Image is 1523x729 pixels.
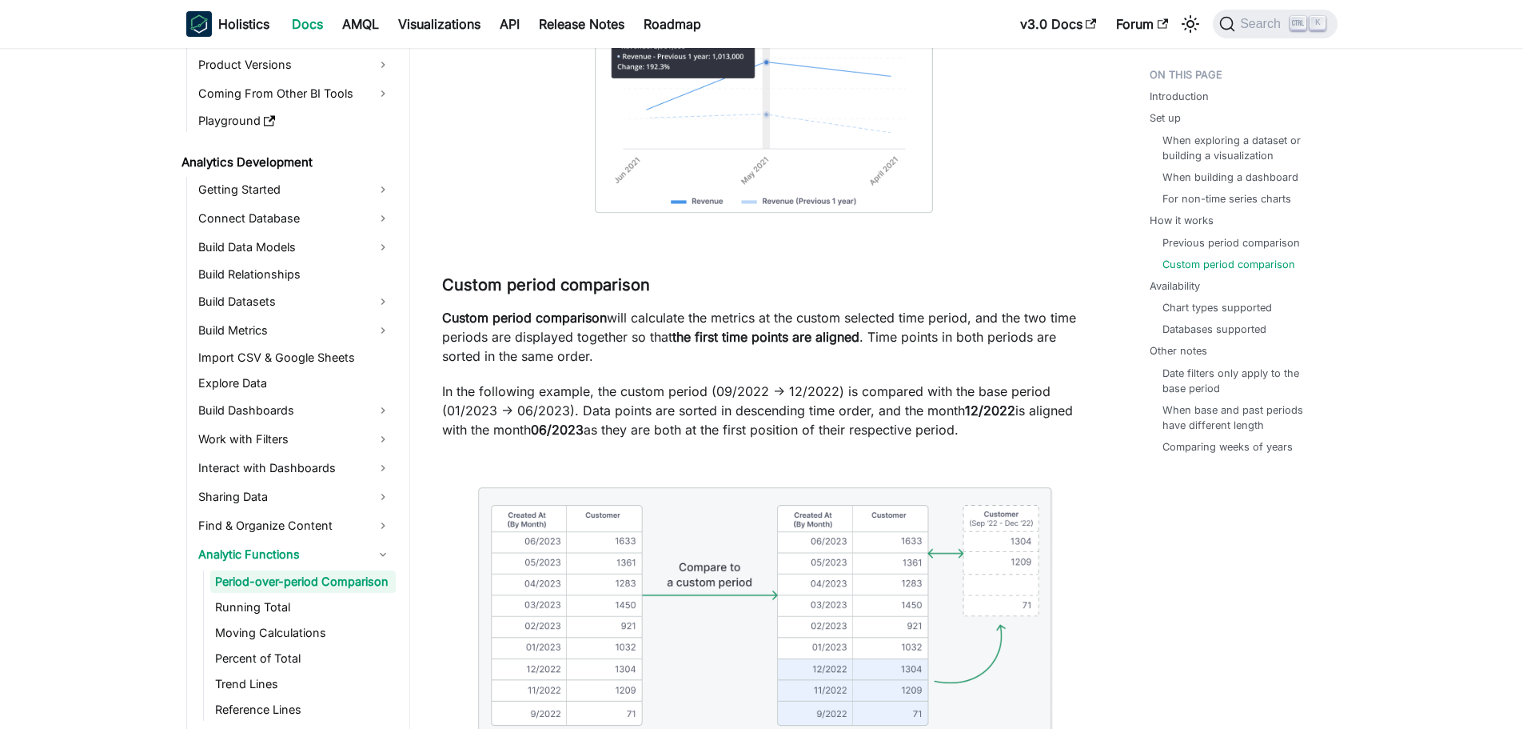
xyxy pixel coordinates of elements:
a: Reference Lines [210,699,396,721]
a: HolisticsHolistics [186,11,269,37]
a: Sharing Data [193,484,396,510]
a: Interact with Dashboards [193,455,396,481]
b: Holistics [218,14,269,34]
span: Search [1235,17,1290,31]
a: Build Dashboards [193,398,396,423]
a: When base and past periods have different length [1162,403,1322,433]
a: Analytics Development [177,151,396,174]
strong: 06/2023 [531,422,584,438]
button: Search (Ctrl+K) [1213,10,1337,38]
strong: 12/2022 [965,403,1015,419]
a: Forum [1106,11,1178,37]
nav: Docs sidebar [170,48,410,729]
a: Build Relationships [193,263,396,286]
a: Availability [1150,278,1200,294]
a: AMQL [333,11,389,37]
img: Holistics [186,11,212,37]
a: Roadmap [634,11,711,37]
a: Previous period comparison [1162,235,1300,250]
a: v3.0 Docs [1011,11,1106,37]
a: Docs [282,11,333,37]
p: will calculate the metrics at the custom selected time period, and the two time periods are displ... [442,308,1086,366]
a: Import CSV & Google Sheets [193,346,396,369]
a: Databases supported [1162,322,1266,337]
a: Playground [193,110,396,132]
a: Running Total [210,596,396,619]
a: Build Datasets [193,289,396,314]
a: Comparing weeks of years [1162,439,1293,455]
a: How it works [1150,213,1214,228]
a: Analytic Functions [193,542,396,567]
a: Introduction [1150,89,1209,104]
a: Release Notes [529,11,634,37]
a: For non-time series charts [1162,191,1291,206]
a: API [490,11,529,37]
a: Moving Calculations [210,622,396,644]
p: In the following example, the custom period (09/2022 -> 12/2022) is compared with the base period... [442,382,1086,439]
a: Period-over-period Comparison [210,571,396,593]
strong: Custom period comparison [442,310,607,326]
a: When building a dashboard [1162,170,1298,185]
a: Product Versions [193,52,396,78]
a: Find & Organize Content [193,513,396,539]
a: Coming From Other BI Tools [193,81,396,106]
a: Chart types supported [1162,300,1272,315]
a: Build Metrics [193,318,396,343]
a: Date filters only apply to the base period [1162,366,1322,396]
strong: the first time points are aligned [672,329,859,345]
button: Switch between dark and light mode (currently light mode) [1178,11,1203,37]
a: Getting Started [193,177,396,202]
a: Custom period comparison [1162,257,1295,272]
a: Other notes [1150,343,1207,358]
kbd: K [1310,16,1326,30]
a: Visualizations [389,11,490,37]
a: When exploring a dataset or building a visualization [1162,133,1322,163]
a: Trend Lines [210,673,396,695]
a: Build Data Models [193,234,396,260]
h3: Custom period comparison [442,275,1086,295]
a: Set up [1150,110,1181,126]
a: Explore Data [193,372,396,395]
a: Work with Filters [193,427,396,452]
a: Connect Database [193,206,396,231]
a: Percent of Total [210,647,396,670]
